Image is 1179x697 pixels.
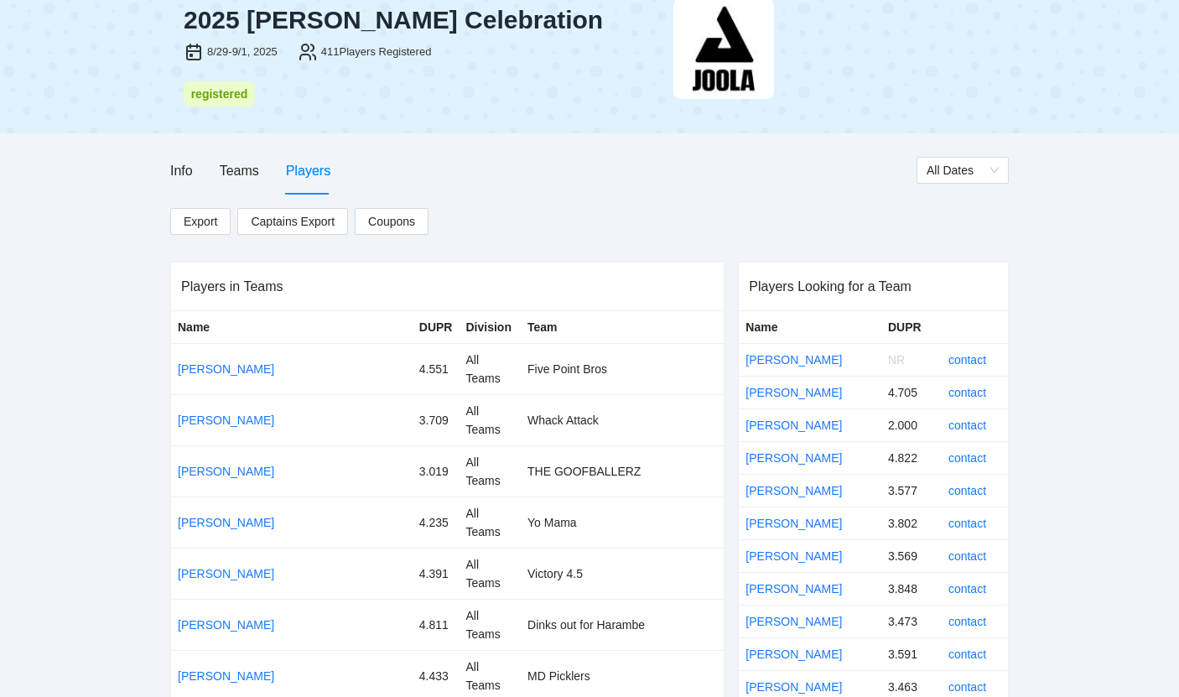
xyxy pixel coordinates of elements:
[888,386,917,399] span: 4.705
[521,497,724,549] td: Yo Mama
[178,318,406,336] div: Name
[184,5,660,35] div: 2025 [PERSON_NAME] Celebration
[413,497,460,549] td: 4.235
[948,517,986,530] a: contact
[189,85,250,103] div: registered
[888,582,917,596] span: 3.848
[745,318,875,336] div: Name
[521,549,724,600] td: Victory 4.5
[888,353,905,367] span: NR
[355,208,428,235] button: Coupons
[888,419,917,432] span: 2.000
[749,263,998,310] div: Players Looking for a Team
[220,160,259,181] div: Teams
[888,517,917,530] span: 3.802
[178,669,274,683] a: [PERSON_NAME]
[459,344,521,395] td: All Teams
[745,419,842,432] a: [PERSON_NAME]
[948,582,986,596] a: contact
[459,549,521,600] td: All Teams
[948,484,986,497] a: contact
[413,549,460,600] td: 4.391
[170,208,231,235] a: Export
[948,648,986,661] a: contact
[465,318,514,336] div: Division
[413,600,460,651] td: 4.811
[948,353,986,367] a: contact
[286,160,330,181] div: Players
[237,208,348,235] a: Captains Export
[459,395,521,446] td: All Teams
[459,600,521,651] td: All Teams
[527,318,717,336] div: Team
[178,567,274,580] a: [PERSON_NAME]
[178,414,274,427] a: [PERSON_NAME]
[745,648,842,661] a: [PERSON_NAME]
[948,451,986,465] a: contact
[521,344,724,395] td: Five Point Bros
[251,209,335,234] span: Captains Export
[368,212,415,231] span: Coupons
[888,680,917,694] span: 3.463
[745,517,842,530] a: [PERSON_NAME]
[321,44,432,60] div: 411 Players Registered
[948,386,986,399] a: contact
[413,344,460,395] td: 4.551
[178,618,274,632] a: [PERSON_NAME]
[888,549,917,563] span: 3.569
[413,446,460,497] td: 3.019
[948,680,986,694] a: contact
[413,395,460,446] td: 3.709
[178,465,274,478] a: [PERSON_NAME]
[745,484,842,497] a: [PERSON_NAME]
[888,615,917,628] span: 3.473
[888,451,917,465] span: 4.822
[745,386,842,399] a: [PERSON_NAME]
[888,484,917,497] span: 3.577
[888,648,917,661] span: 3.591
[888,318,935,336] div: DUPR
[745,615,842,628] a: [PERSON_NAME]
[745,680,842,694] a: [PERSON_NAME]
[459,497,521,549] td: All Teams
[521,395,724,446] td: Whack Attack
[170,160,193,181] div: Info
[178,362,274,376] a: [PERSON_NAME]
[181,263,714,310] div: Players in Teams
[948,615,986,628] a: contact
[948,419,986,432] a: contact
[948,549,986,563] a: contact
[745,549,842,563] a: [PERSON_NAME]
[207,44,278,60] div: 8/29-9/1, 2025
[927,158,999,183] span: All Dates
[521,600,724,651] td: Dinks out for Harambe
[184,209,217,234] span: Export
[521,446,724,497] td: THE GOOFBALLERZ
[745,353,842,367] a: [PERSON_NAME]
[178,516,274,529] a: [PERSON_NAME]
[459,446,521,497] td: All Teams
[419,318,453,336] div: DUPR
[745,451,842,465] a: [PERSON_NAME]
[745,582,842,596] a: [PERSON_NAME]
